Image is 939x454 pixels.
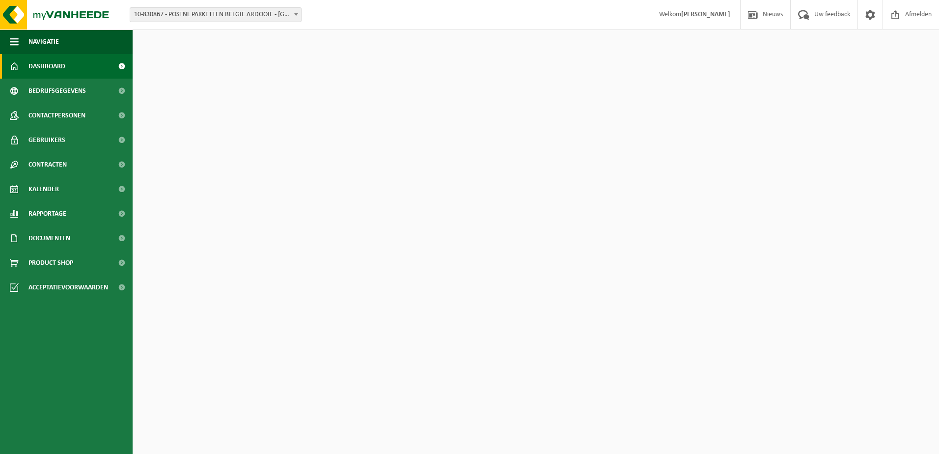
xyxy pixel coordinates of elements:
span: Dashboard [28,54,65,79]
span: Kalender [28,177,59,201]
span: Documenten [28,226,70,251]
span: Navigatie [28,29,59,54]
span: Contactpersonen [28,103,85,128]
span: Acceptatievoorwaarden [28,275,108,300]
span: 10-830867 - POSTNL PAKKETTEN BELGIE ARDOOIE - ARDOOIE [130,7,302,22]
span: Product Shop [28,251,73,275]
span: Rapportage [28,201,66,226]
span: Contracten [28,152,67,177]
span: Bedrijfsgegevens [28,79,86,103]
span: Gebruikers [28,128,65,152]
span: 10-830867 - POSTNL PAKKETTEN BELGIE ARDOOIE - ARDOOIE [130,8,301,22]
strong: [PERSON_NAME] [681,11,730,18]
